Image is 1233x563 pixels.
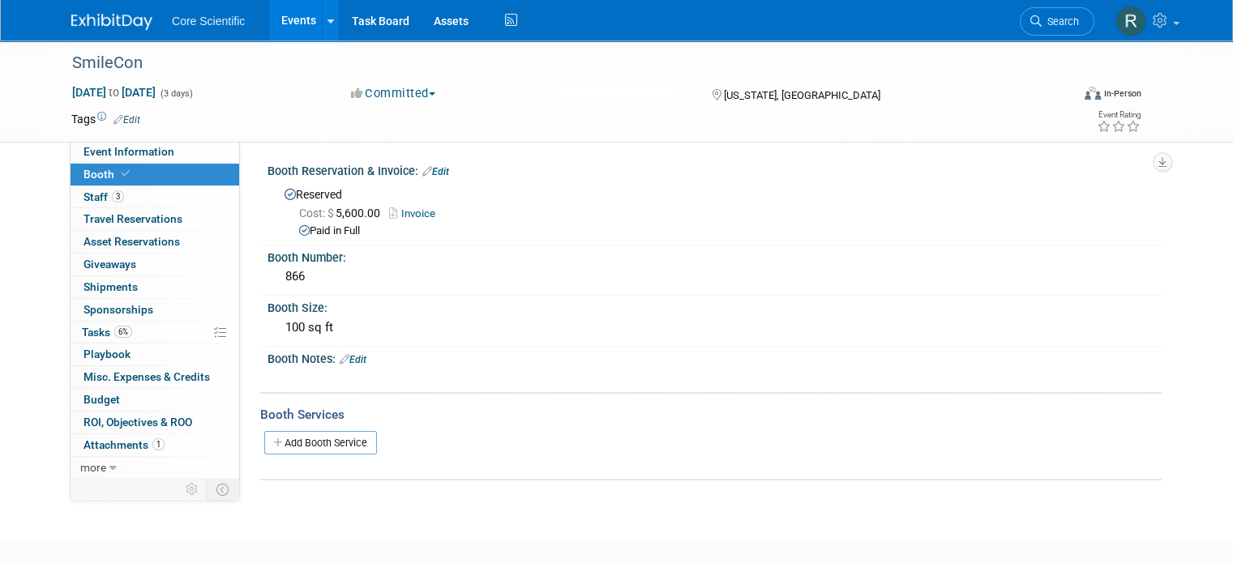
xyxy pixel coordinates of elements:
[83,348,131,360] span: Playbook
[1103,87,1141,100] div: In-Person
[71,254,239,275] a: Giveaways
[389,207,443,220] a: Invoice
[83,145,174,158] span: Event Information
[83,393,120,406] span: Budget
[268,347,1162,368] div: Booth Notes:
[83,190,124,203] span: Staff
[83,416,192,429] span: ROI, Objectives & ROO
[71,366,239,388] a: Misc. Expenses & Credits
[83,212,182,225] span: Travel Reservations
[83,258,136,271] span: Giveaways
[71,299,239,321] a: Sponsorships
[71,343,239,365] a: Playbook
[122,169,130,178] i: Booth reservation complete
[71,141,239,163] a: Event Information
[1115,6,1146,36] img: Rachel Wolff
[345,85,442,102] button: Committed
[71,276,239,298] a: Shipments
[178,479,207,500] td: Personalize Event Tab Strip
[71,208,239,230] a: Travel Reservations
[207,479,240,500] td: Toggle Event Tabs
[172,15,245,28] span: Core Scientific
[71,322,239,343] a: Tasks6%
[1085,87,1101,100] img: Format-Inperson.png
[280,315,1150,340] div: 100 sq ft
[299,224,1150,239] div: Paid in Full
[83,235,180,248] span: Asset Reservations
[152,438,165,450] span: 1
[106,86,122,99] span: to
[71,85,156,100] span: [DATE] [DATE]
[83,370,210,383] span: Misc. Expenses & Credits
[422,166,449,177] a: Edit
[71,389,239,411] a: Budget
[66,49,1051,78] div: SmileCon
[268,159,1162,180] div: Booth Reservation & Invoice:
[114,326,132,338] span: 6%
[1020,7,1094,36] a: Search
[71,164,239,186] a: Booth
[280,264,1150,289] div: 866
[80,461,106,474] span: more
[280,182,1150,239] div: Reserved
[83,280,138,293] span: Shipments
[268,245,1162,266] div: Booth Number:
[1097,111,1141,119] div: Event Rating
[1042,15,1079,28] span: Search
[260,406,1162,424] div: Booth Services
[159,88,193,99] span: (3 days)
[71,111,140,127] td: Tags
[83,168,133,181] span: Booth
[113,114,140,126] a: Edit
[71,457,239,479] a: more
[299,207,387,220] span: 5,600.00
[71,434,239,456] a: Attachments1
[340,354,366,365] a: Edit
[71,186,239,208] a: Staff3
[71,14,152,30] img: ExhibitDay
[264,431,377,454] a: Add Booth Service
[299,207,336,220] span: Cost: $
[724,89,880,101] span: [US_STATE], [GEOGRAPHIC_DATA]
[71,231,239,253] a: Asset Reservations
[983,84,1141,109] div: Event Format
[71,412,239,433] a: ROI, Objectives & ROO
[268,296,1162,316] div: Booth Size:
[83,438,165,451] span: Attachments
[83,303,153,316] span: Sponsorships
[112,190,124,203] span: 3
[82,326,132,339] span: Tasks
